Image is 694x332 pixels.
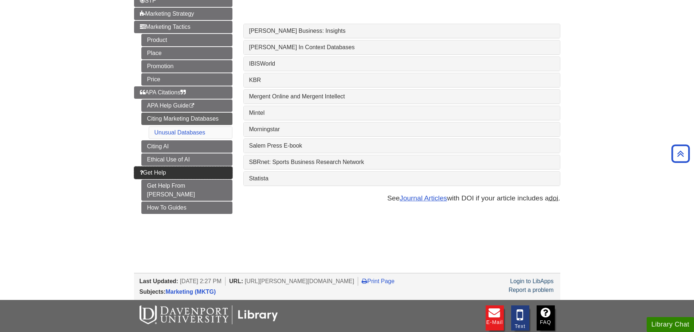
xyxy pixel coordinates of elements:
a: Print Page [362,278,395,284]
span: Marketing Strategy [140,11,194,17]
img: DU Libraries [140,305,278,324]
span: [URL][PERSON_NAME][DOMAIN_NAME] [245,278,354,284]
span: APA Citations [140,89,186,95]
a: Text [511,305,529,331]
i: Print Page [362,278,367,284]
a: Statista [249,175,554,182]
a: Salem Press E-book [249,142,554,149]
a: SBRnet: Sports Business Research Network [249,159,554,165]
a: Promotion [141,60,232,73]
a: FAQ [537,305,555,331]
span: Last Updated: [140,278,179,284]
a: Citing Marketing Databases [141,113,232,125]
a: Report a problem [509,287,554,293]
a: Ethical Use of AI [141,153,232,166]
i: This link opens in a new window [189,103,195,108]
a: E-mail [486,305,504,331]
a: Get Help [134,167,232,179]
a: [PERSON_NAME] In Context Databases [249,44,554,51]
p: See with DOI if your article includes a . [243,193,560,204]
a: Marketing Tactics [134,21,232,33]
a: Morningstar [249,126,554,133]
a: How To Guides [141,202,232,214]
a: Mintel [249,110,554,116]
span: [DATE] 2:27 PM [180,278,221,284]
span: Get Help [140,169,166,176]
a: Product [141,34,232,46]
a: Unusual Databases [154,129,205,136]
span: Marketing Tactics [140,24,191,30]
button: Library Chat [647,317,694,332]
a: APA Help Guide [141,99,232,112]
span: Subjects: [140,289,166,295]
a: APA Citations [134,86,232,99]
a: [PERSON_NAME] Business: Insights [249,28,554,34]
a: Marketing Strategy [134,8,232,20]
a: Back to Top [669,149,692,159]
a: Get Help From [PERSON_NAME] [141,180,232,201]
span: URL: [229,278,243,284]
a: Journal Articles [400,194,447,202]
a: Citing AI [141,140,232,153]
a: KBR [249,77,554,83]
a: Marketing (MKTG) [166,289,216,295]
a: Login to LibApps [510,278,553,284]
a: Mergent Online and Mergent Intellect [249,93,554,100]
a: Price [141,73,232,86]
a: IBISWorld [249,60,554,67]
a: Place [141,47,232,59]
abbr: digital object identifier such as 10.1177/‌1032373210373619 [549,194,558,202]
